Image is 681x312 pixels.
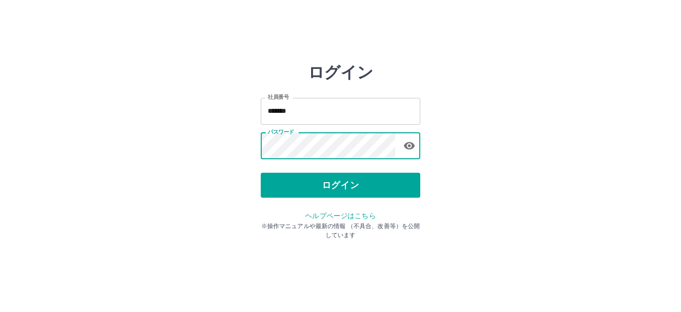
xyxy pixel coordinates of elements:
label: 社員番号 [268,93,289,101]
p: ※操作マニュアルや最新の情報 （不具合、改善等）を公開しています [261,222,420,240]
a: ヘルプページはこちら [305,212,375,220]
label: パスワード [268,128,294,136]
h2: ログイン [308,63,373,82]
button: ログイン [261,173,420,198]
